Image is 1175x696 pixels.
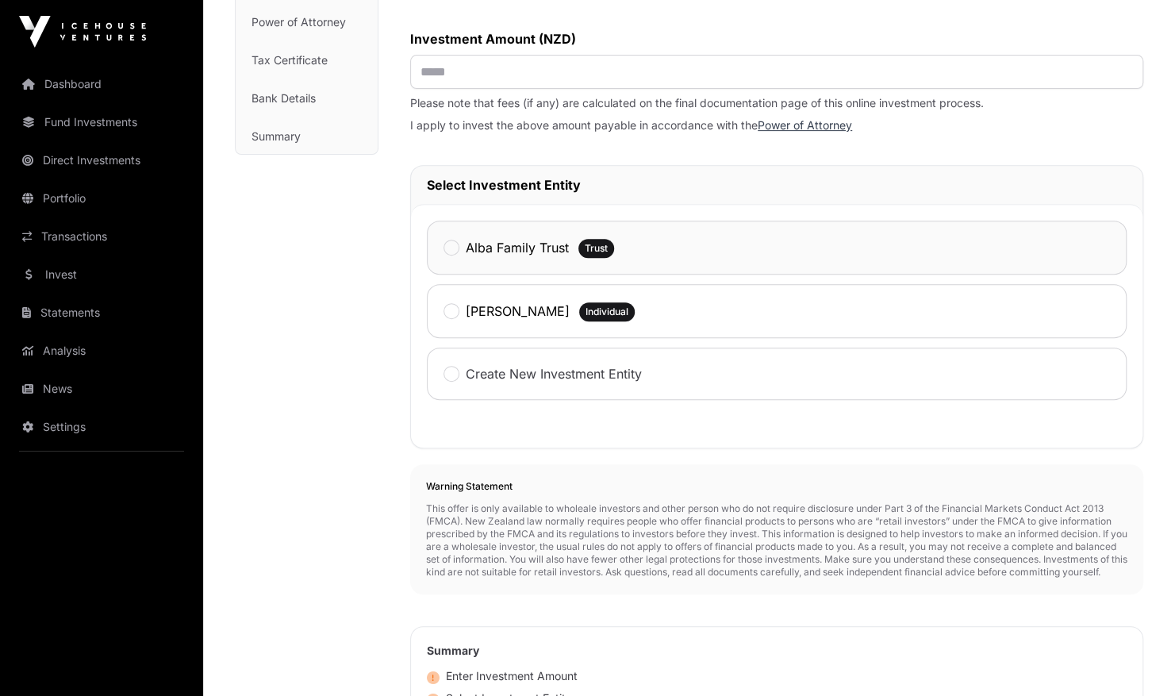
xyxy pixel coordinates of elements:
[19,16,146,48] img: Icehouse Ventures Logo
[1096,620,1175,696] iframe: Chat Widget
[426,502,1127,579] p: This offer is only available to wholeale investors and other person who do not require disclosure...
[13,295,190,330] a: Statements
[13,143,190,178] a: Direct Investments
[13,257,190,292] a: Invest
[13,333,190,368] a: Analysis
[410,117,1143,133] p: I apply to invest the above amount payable in accordance with the
[758,118,852,132] a: Power of Attorney
[586,306,628,318] span: Individual
[410,29,1143,48] label: Investment Amount (NZD)
[13,181,190,216] a: Portfolio
[427,643,1127,659] h2: Summary
[13,219,190,254] a: Transactions
[410,95,1143,111] p: Please note that fees (if any) are calculated on the final documentation page of this online inve...
[427,668,578,684] div: Enter Investment Amount
[13,371,190,406] a: News
[466,364,642,383] label: Create New Investment Entity
[466,238,569,257] label: Alba Family Trust
[466,302,570,321] label: [PERSON_NAME]
[426,480,1127,493] h2: Warning Statement
[13,67,190,102] a: Dashboard
[13,410,190,444] a: Settings
[427,175,1127,194] h2: Select Investment Entity
[13,105,190,140] a: Fund Investments
[585,242,608,255] span: Trust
